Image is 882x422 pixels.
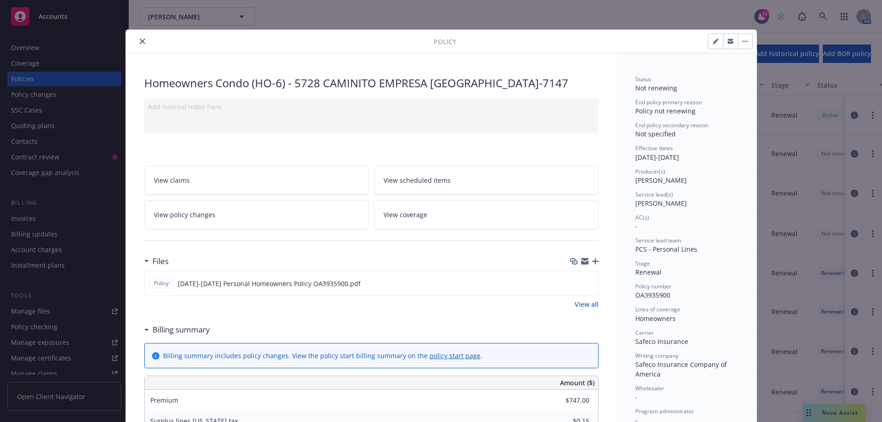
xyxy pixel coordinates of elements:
[575,299,599,309] a: View all
[154,175,190,185] span: View claims
[635,144,738,162] div: [DATE] - [DATE]
[635,305,680,313] span: Lines of coverage
[635,107,695,115] span: Policy not renewing
[635,176,687,185] span: [PERSON_NAME]
[150,396,178,405] span: Premium
[635,121,708,129] span: End policy secondary reason
[635,98,702,106] span: End policy primary reason
[635,329,654,337] span: Carrier
[384,210,427,219] span: View coverage
[635,214,649,221] span: AC(s)
[586,279,594,288] button: preview file
[635,407,694,415] span: Program administrator
[178,279,361,288] span: [DATE]-[DATE] Personal Homeowners Policy OA3935900.pdf
[163,351,482,360] div: Billing summary includes policy changes. View the policy start billing summary on the .
[635,129,676,138] span: Not specified
[144,166,369,195] a: View claims
[635,337,688,346] span: Safeco Insurance
[635,222,638,231] span: -
[374,200,599,229] a: View coverage
[137,36,148,47] button: close
[434,37,456,46] span: Policy
[635,360,729,378] span: Safeco Insurance Company of America
[635,393,638,401] span: -
[635,168,665,175] span: Producer(s)
[144,255,169,267] div: Files
[374,166,599,195] a: View scheduled items
[635,268,661,276] span: Renewal
[635,384,664,392] span: Wholesaler
[635,75,651,83] span: Status
[144,200,369,229] a: View policy changes
[635,199,687,208] span: [PERSON_NAME]
[154,210,215,219] span: View policy changes
[635,84,677,92] span: Not renewing
[535,394,595,407] input: 0.00
[635,144,673,152] span: Effective dates
[153,255,169,267] h3: Files
[148,102,595,112] div: Add internal notes here...
[635,259,650,267] span: Stage
[571,279,579,288] button: download file
[635,314,738,323] div: Homeowners
[635,245,697,253] span: PCS - Personal Lines
[152,279,170,287] span: Policy
[144,324,210,336] div: Billing summary
[384,175,451,185] span: View scheduled items
[635,236,681,244] span: Service lead team
[560,378,594,388] span: Amount ($)
[430,351,481,360] a: policy start page
[635,352,678,360] span: Writing company
[153,324,210,336] h3: Billing summary
[635,282,672,290] span: Policy number
[635,291,670,299] span: OA3935900
[635,191,673,198] span: Service lead(s)
[144,75,599,91] div: Homeowners Condo (HO-6) - 5728 CAMINITO EMPRESA [GEOGRAPHIC_DATA]-7147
